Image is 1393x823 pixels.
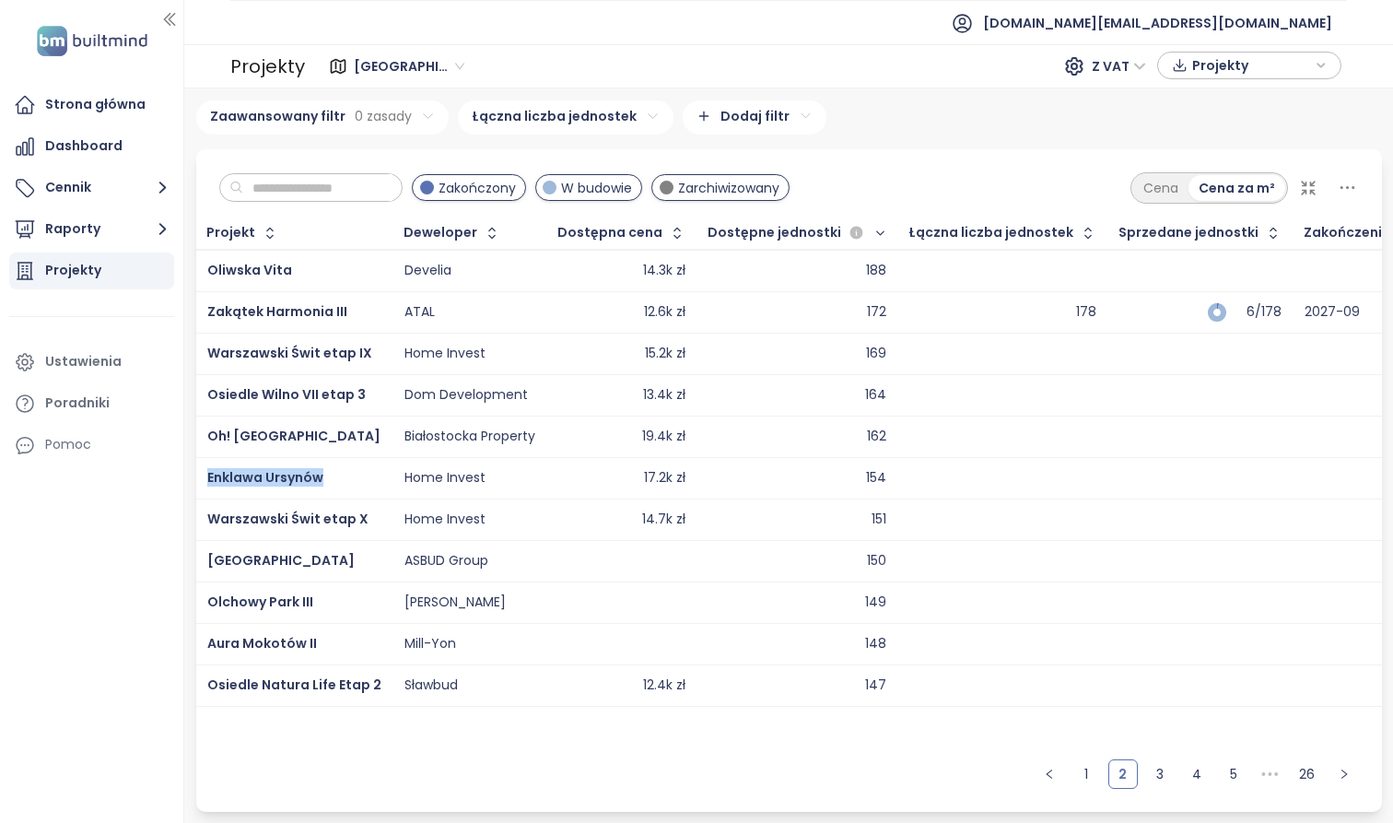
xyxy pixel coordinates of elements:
div: 188 [866,263,886,279]
span: W budowie [561,178,632,198]
li: Następna strona [1329,759,1359,789]
div: Dostępna cena [557,227,662,239]
a: Warszawski Świt etap X [207,510,369,528]
span: ••• [1256,759,1285,789]
img: logo [31,22,153,60]
a: Osiedle Natura Life Etap 2 [207,676,381,694]
button: left [1035,759,1064,789]
div: Sławbud [404,677,458,694]
div: 178 [1076,304,1096,321]
div: 172 [867,304,886,321]
button: Raporty [9,211,174,248]
div: Ustawienia [45,350,122,373]
div: Projekt [206,227,255,239]
span: Z VAT [1092,53,1146,80]
div: Pomoc [45,433,91,456]
div: 19.4k zł [642,429,685,445]
span: left [1044,769,1055,780]
a: Osiedle Wilno VII etap 3 [207,385,366,404]
div: 14.3k zł [643,263,685,279]
div: 17.2k zł [644,470,685,487]
div: 147 [865,677,886,694]
a: Oh! [GEOGRAPHIC_DATA] [207,427,380,445]
div: 169 [866,346,886,362]
span: Projekty [1192,52,1311,79]
div: 12.6k zł [644,304,685,321]
span: 0 zasady [355,106,412,126]
div: Cena [1133,175,1188,201]
a: Oliwska Vita [207,261,292,279]
span: right [1339,769,1350,780]
a: Ustawienia [9,344,174,381]
a: 26 [1293,760,1321,788]
div: 12.4k zł [643,677,685,694]
div: 2027-09 [1305,304,1360,321]
a: Zakątek Harmonia III [207,302,347,321]
span: Dostępne jednostki [708,227,841,239]
div: 154 [866,470,886,487]
div: Projekty [45,259,101,282]
div: 164 [865,387,886,404]
li: 4 [1182,759,1212,789]
div: Strona główna [45,93,146,116]
div: Deweloper [404,227,477,239]
a: [GEOGRAPHIC_DATA] [207,551,355,570]
div: Pomoc [9,427,174,464]
div: Cena za m² [1188,175,1285,201]
div: Łączna liczba jednostek [472,106,637,126]
li: Następne 5 stron [1256,759,1285,789]
span: Sprzedane jednostki [1118,227,1258,239]
div: Łączna liczba jednostek [908,227,1073,239]
div: 151 [872,511,886,528]
a: 4 [1183,760,1211,788]
a: Warszawski Świt etap IX [207,344,372,362]
a: Projekty [9,253,174,289]
li: 3 [1145,759,1175,789]
button: Cennik [9,170,174,206]
div: Poradniki [45,392,110,415]
span: Zarchiwizowany [678,178,779,198]
li: Poprzednia strona [1035,759,1064,789]
a: Aura Mokotów II [207,634,317,653]
a: Poradniki [9,385,174,422]
div: 162 [867,429,886,445]
a: 2 [1109,760,1137,788]
a: 3 [1146,760,1174,788]
li: 26 [1293,759,1322,789]
span: Zakończony [439,178,516,198]
li: 2 [1108,759,1138,789]
li: 5 [1219,759,1248,789]
a: Strona główna [9,87,174,123]
div: 15.2k zł [645,346,685,362]
div: Zakończenie [1304,227,1390,239]
a: 5 [1220,760,1247,788]
div: ATAL [404,304,435,321]
div: Home Invest [404,470,486,487]
div: Home Invest [404,511,486,528]
div: Dostępne jednostki [708,222,868,244]
a: Olchowy Park III [207,593,313,611]
div: 149 [865,594,886,611]
div: Develia [404,263,451,279]
div: Białostocka Property [404,429,535,445]
div: [PERSON_NAME] [404,594,506,611]
span: [DOMAIN_NAME][EMAIL_ADDRESS][DOMAIN_NAME] [983,1,1332,45]
div: 148 [865,636,886,653]
div: 13.4k zł [643,387,685,404]
div: 150 [867,553,886,570]
div: 6/178 [1235,306,1282,318]
div: Dodaj filtr [683,100,826,135]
